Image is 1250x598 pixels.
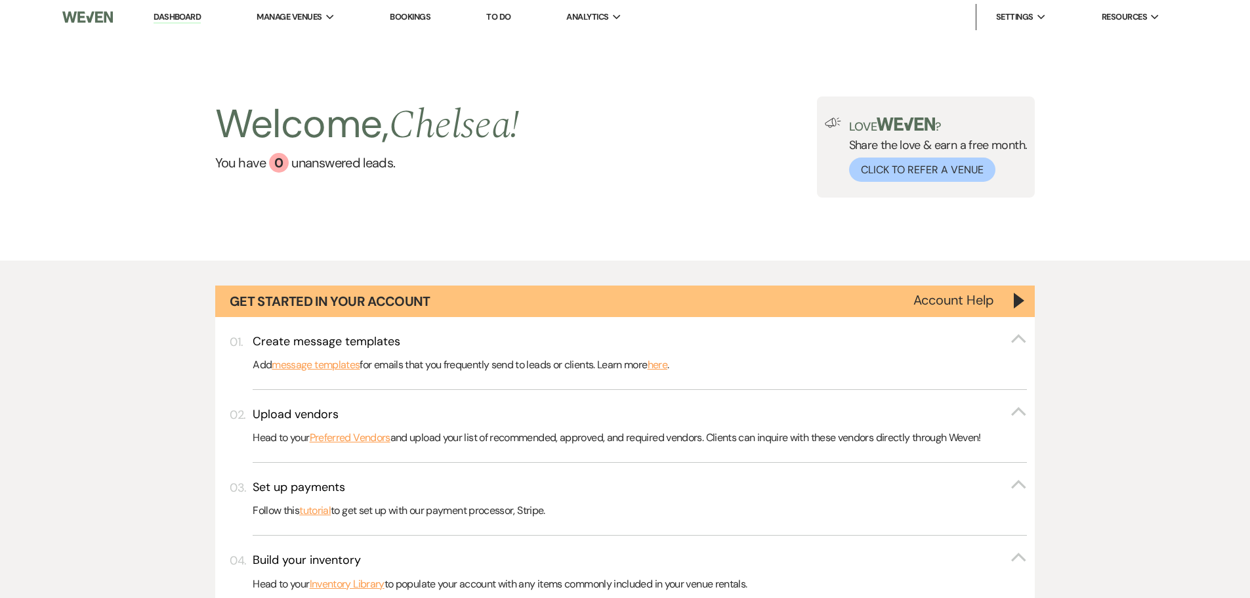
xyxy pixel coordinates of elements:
[269,153,289,173] div: 0
[253,406,339,423] h3: Upload vendors
[230,292,430,310] h1: Get Started in Your Account
[253,333,400,350] h3: Create message templates
[389,95,520,156] span: Chelsea !
[299,502,331,519] a: tutorial
[257,11,322,24] span: Manage Venues
[154,11,201,24] a: Dashboard
[913,293,994,307] button: Account Help
[849,158,995,182] button: Click to Refer a Venue
[253,479,345,496] h3: Set up payments
[825,117,841,128] img: loud-speaker-illustration.svg
[215,96,520,153] h2: Welcome,
[310,429,390,446] a: Preferred Vendors
[566,11,608,24] span: Analytics
[253,333,1027,350] button: Create message templates
[253,429,1027,446] p: Head to your and upload your list of recommended, approved, and required vendors. Clients can inq...
[253,406,1027,423] button: Upload vendors
[310,576,385,593] a: Inventory Library
[253,576,1027,593] p: Head to your to populate your account with any items commonly included in your venue rentals.
[253,479,1027,496] button: Set up payments
[841,117,1028,182] div: Share the love & earn a free month.
[215,153,520,173] a: You have 0 unanswered leads.
[648,356,667,374] a: here
[849,117,1028,133] p: Love ?
[272,356,360,374] a: message templates
[253,552,361,568] h3: Build your inventory
[390,11,430,22] a: Bookings
[253,552,1027,568] button: Build your inventory
[253,356,1027,374] p: Add for emails that you frequently send to leads or clients. Learn more .
[1102,11,1147,24] span: Resources
[62,3,112,31] img: Weven Logo
[486,11,510,22] a: To Do
[996,11,1033,24] span: Settings
[877,117,935,131] img: weven-logo-green.svg
[253,502,1027,519] p: Follow this to get set up with our payment processor, Stripe.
